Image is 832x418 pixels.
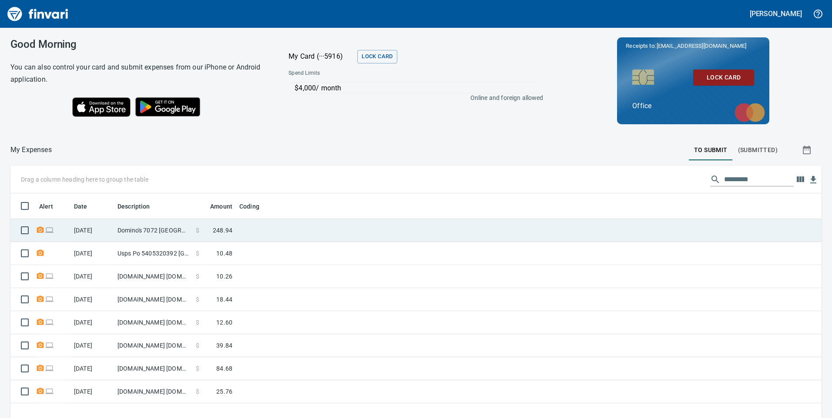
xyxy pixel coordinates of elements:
[72,97,131,117] img: Download on the App Store
[36,388,45,394] span: Receipt Required
[36,319,45,325] span: Receipt Required
[196,272,199,281] span: $
[39,201,64,212] span: Alert
[216,272,232,281] span: 10.26
[196,364,199,373] span: $
[632,101,754,111] p: Office
[10,145,52,155] p: My Expenses
[626,42,761,50] p: Receipts to:
[117,201,161,212] span: Description
[117,201,150,212] span: Description
[70,334,114,357] td: [DATE]
[213,226,232,235] span: 248.94
[114,311,192,334] td: [DOMAIN_NAME] [DOMAIN_NAME][URL] WA
[70,242,114,265] td: [DATE]
[114,242,192,265] td: Usps Po 5405320392 [GEOGRAPHIC_DATA]
[216,318,232,327] span: 12.60
[357,50,397,63] button: Lock Card
[216,364,232,373] span: 84.68
[45,342,54,348] span: Online transaction
[282,93,543,102] p: Online and foreign allowed
[36,227,45,233] span: Receipt Required
[45,273,54,279] span: Online transaction
[216,387,232,396] span: 25.76
[295,83,539,93] p: $4,000 / month
[114,334,192,357] td: [DOMAIN_NAME] [DOMAIN_NAME][URL] WA
[807,173,820,186] button: Download Table
[216,341,232,350] span: 39.84
[656,42,747,50] span: [EMAIL_ADDRESS][DOMAIN_NAME]
[70,288,114,311] td: [DATE]
[10,145,52,155] nav: breadcrumb
[196,341,199,350] span: $
[196,318,199,327] span: $
[216,249,232,258] span: 10.48
[5,3,70,24] img: Finvari
[10,61,267,86] h6: You can also control your card and submit expenses from our iPhone or Android application.
[196,295,199,304] span: $
[794,173,807,186] button: Choose columns to display
[289,69,431,78] span: Spend Limits
[196,226,199,235] span: $
[74,201,87,212] span: Date
[210,201,232,212] span: Amount
[36,296,45,302] span: Receipt Required
[45,388,54,394] span: Online transaction
[36,342,45,348] span: Receipt Required
[131,93,205,121] img: Get it on Google Play
[45,296,54,302] span: Online transaction
[216,295,232,304] span: 18.44
[114,265,192,288] td: [DOMAIN_NAME] [DOMAIN_NAME][URL] WA
[74,201,99,212] span: Date
[39,201,53,212] span: Alert
[730,99,769,126] img: mastercard.svg
[114,288,192,311] td: [DOMAIN_NAME] [DOMAIN_NAME][URL] WA
[45,319,54,325] span: Online transaction
[114,219,192,242] td: Domino's 7072 [GEOGRAPHIC_DATA]
[199,201,232,212] span: Amount
[70,311,114,334] td: [DATE]
[693,70,754,86] button: Lock Card
[36,365,45,371] span: Receipt Required
[114,357,192,380] td: [DOMAIN_NAME] [DOMAIN_NAME][URL] WA
[700,72,747,83] span: Lock Card
[36,250,45,256] span: Receipt Required
[114,380,192,403] td: [DOMAIN_NAME] [DOMAIN_NAME][URL] WA
[748,7,804,20] button: [PERSON_NAME]
[694,145,728,156] span: To Submit
[10,38,267,50] h3: Good Morning
[750,9,802,18] h5: [PERSON_NAME]
[362,52,393,62] span: Lock Card
[289,51,354,62] p: My Card (···5916)
[70,357,114,380] td: [DATE]
[70,219,114,242] td: [DATE]
[70,380,114,403] td: [DATE]
[196,387,199,396] span: $
[45,365,54,371] span: Online transaction
[239,201,259,212] span: Coding
[239,201,271,212] span: Coding
[70,265,114,288] td: [DATE]
[36,273,45,279] span: Receipt Required
[196,249,199,258] span: $
[45,227,54,233] span: Online transaction
[21,175,148,184] p: Drag a column heading here to group the table
[794,139,822,160] button: Show transactions within a particular date range
[738,145,778,156] span: (Submitted)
